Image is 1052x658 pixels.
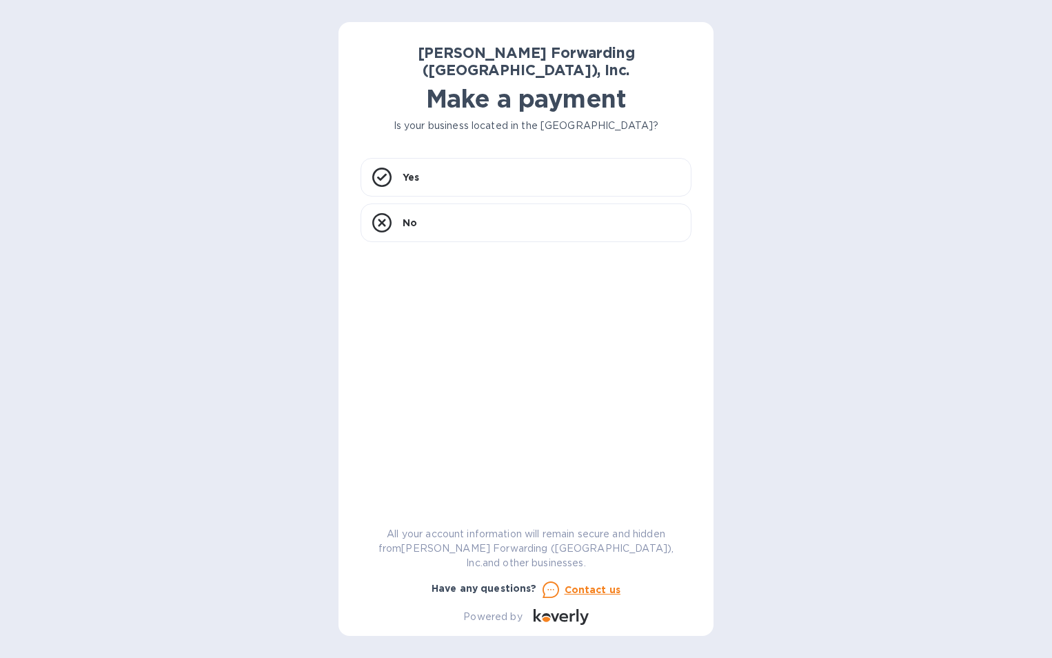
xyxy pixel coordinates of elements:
p: Is your business located in the [GEOGRAPHIC_DATA]? [361,119,691,133]
u: Contact us [565,584,621,595]
b: Have any questions? [432,583,537,594]
p: No [403,216,417,230]
p: All your account information will remain secure and hidden from [PERSON_NAME] Forwarding ([GEOGRA... [361,527,691,570]
p: Powered by [463,610,522,624]
b: [PERSON_NAME] Forwarding ([GEOGRAPHIC_DATA]), Inc. [418,44,635,79]
p: Yes [403,170,419,184]
h1: Make a payment [361,84,691,113]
